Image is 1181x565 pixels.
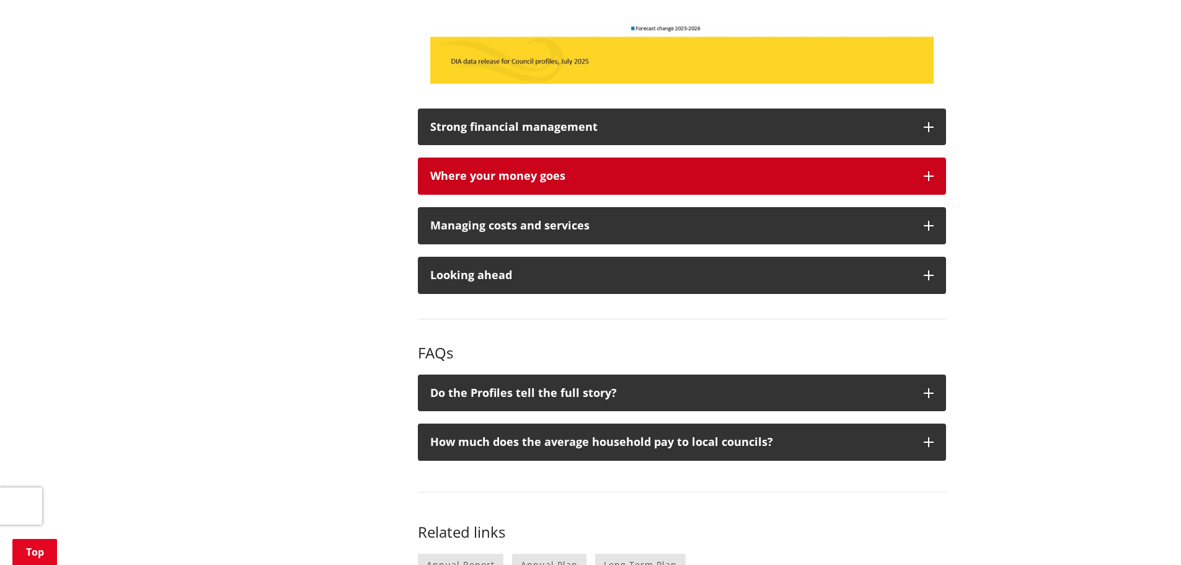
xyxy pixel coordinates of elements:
[418,257,946,294] button: Looking ahead
[418,109,946,146] button: Strong financial management
[418,158,946,195] button: Where your money goes
[1124,513,1169,558] iframe: Messenger Launcher
[430,436,911,448] div: How much does the average household pay to local councils?
[12,539,57,565] a: Top
[418,375,946,412] button: Do the Profiles tell the full story?
[430,220,911,232] div: Managing costs and services
[430,387,911,399] div: Do the Profiles tell the full story?
[418,207,946,244] button: Managing costs and services
[430,269,911,282] div: Looking ahead
[430,121,911,133] div: Strong financial management
[430,170,911,182] div: Where your money goes
[418,523,946,541] h3: Related links
[418,424,946,461] button: How much does the average household pay to local councils?
[418,344,946,362] h3: FAQs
